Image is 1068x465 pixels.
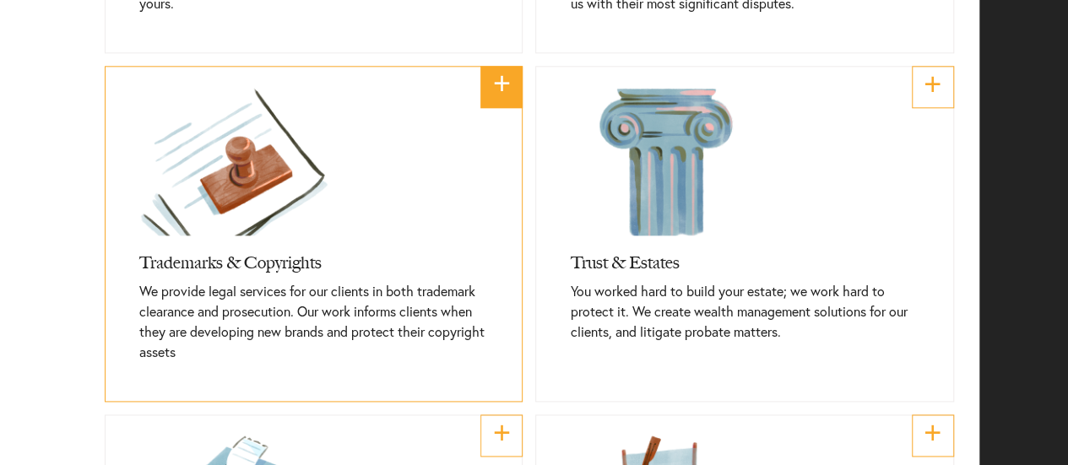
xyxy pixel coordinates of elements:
p: You worked hard to build your estate; we work hard to protect it. We create wealth management sol... [570,281,919,342]
a: + [912,66,954,108]
a: + [912,414,954,457]
h3: Trust & Estates [570,235,919,281]
p: We provide legal services for our clients in both trademark clearance and prosecution. Our work i... [139,281,488,362]
a: + [480,66,523,108]
a: + [480,414,523,457]
a: Trademarks & CopyrightsWe provide legal services for our clients in both trademark clearance and ... [106,235,522,401]
h3: Trademarks & Copyrights [139,235,488,281]
a: Trust & EstatesYou worked hard to build your estate; we work hard to protect it. We create wealth... [536,235,952,381]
